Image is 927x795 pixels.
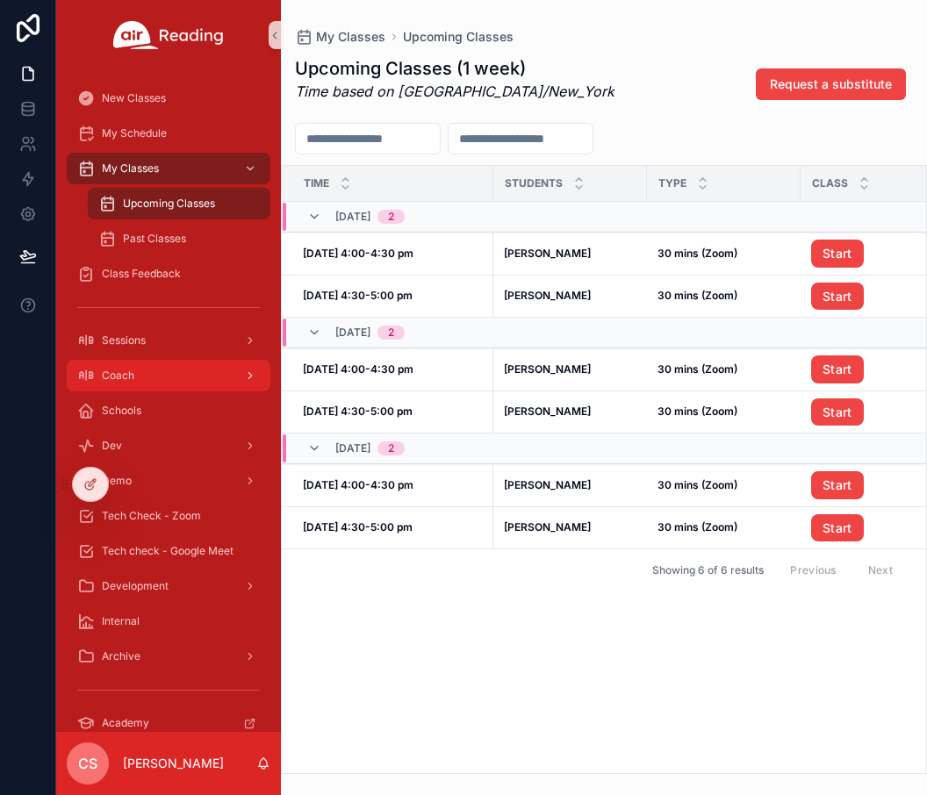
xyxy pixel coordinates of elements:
a: Archive [67,641,270,672]
span: Internal [102,614,140,628]
a: Start [811,355,922,383]
a: 30 mins (Zoom) [658,247,790,261]
img: App logo [113,21,224,49]
a: Start [811,240,922,268]
a: Development [67,570,270,602]
a: Start [811,471,922,499]
a: 30 mins (Zoom) [658,405,790,419]
em: Time based on [GEOGRAPHIC_DATA]/New_York [295,82,614,100]
span: Coach [102,369,134,383]
a: Class Feedback [67,258,270,290]
div: 2 [388,441,394,455]
a: [PERSON_NAME] [504,247,636,261]
span: Sessions [102,333,146,347]
a: Upcoming Classes [88,188,270,219]
a: My Classes [295,28,385,46]
a: [PERSON_NAME] [504,478,636,492]
span: Type [658,176,686,190]
a: Tech Check - Zoom [67,500,270,532]
a: [DATE] 4:00-4:30 pm [303,362,483,376]
a: Start [811,283,922,311]
a: Start [811,355,864,383]
span: Tech check - Google Meet [102,544,234,558]
a: Demo [67,465,270,497]
div: scrollable content [56,70,281,732]
a: Start [811,398,922,426]
a: [DATE] 4:30-5:00 pm [303,405,483,419]
span: My Classes [102,161,159,175]
a: 30 mins (Zoom) [658,520,790,534]
a: [PERSON_NAME] [504,520,636,534]
strong: 30 mins (Zoom) [658,247,737,260]
strong: 30 mins (Zoom) [658,405,737,418]
a: My Classes [67,153,270,184]
span: Showing 6 of 6 results [652,563,764,577]
a: Start [811,283,864,311]
h1: Upcoming Classes (1 week) [295,56,614,81]
a: [DATE] 4:00-4:30 pm [303,478,483,492]
a: [PERSON_NAME] [504,405,636,419]
a: 30 mins (Zoom) [658,362,790,376]
span: [DATE] [335,210,370,224]
a: [DATE] 4:30-5:00 pm [303,289,483,303]
span: Demo [102,474,132,488]
span: Upcoming Classes [123,197,215,211]
strong: [PERSON_NAME] [504,247,591,260]
span: [DATE] [335,326,370,340]
span: Time [304,176,329,190]
a: My Schedule [67,118,270,149]
a: 30 mins (Zoom) [658,289,790,303]
strong: 30 mins (Zoom) [658,478,737,491]
button: Request a substitute [756,68,906,100]
a: Sessions [67,325,270,356]
a: Start [811,514,864,542]
p: [PERSON_NAME] [123,755,224,772]
a: Start [811,240,864,268]
a: Upcoming Classes [403,28,514,46]
span: Dev [102,439,122,453]
a: Tech check - Google Meet [67,535,270,567]
a: Dev [67,430,270,462]
a: Start [811,514,922,542]
strong: 30 mins (Zoom) [658,520,737,534]
span: New Classes [102,91,166,105]
a: Coach [67,360,270,391]
a: 30 mins (Zoom) [658,478,790,492]
a: Past Classes [88,223,270,254]
div: 2 [388,326,394,340]
span: Students [505,176,563,190]
a: Start [811,398,864,426]
strong: [PERSON_NAME] [504,405,591,418]
span: My Classes [316,28,385,46]
span: Class [812,176,848,190]
strong: [PERSON_NAME] [504,362,591,376]
div: 2 [388,210,394,224]
a: [PERSON_NAME] [504,362,636,376]
strong: [DATE] 4:30-5:00 pm [303,289,413,302]
strong: [DATE] 4:00-4:30 pm [303,362,413,376]
span: Request a substitute [770,75,892,93]
span: Development [102,579,169,593]
strong: 30 mins (Zoom) [658,289,737,302]
strong: [DATE] 4:00-4:30 pm [303,247,413,260]
a: Schools [67,395,270,426]
strong: [PERSON_NAME] [504,289,591,302]
a: New Classes [67,82,270,114]
span: My Schedule [102,126,167,140]
strong: [PERSON_NAME] [504,478,591,491]
span: Class Feedback [102,267,181,281]
span: Academy [102,716,149,730]
span: CS [78,753,97,774]
a: Internal [67,605,270,637]
strong: 30 mins (Zoom) [658,362,737,376]
strong: [DATE] 4:30-5:00 pm [303,520,413,534]
strong: [DATE] 4:00-4:30 pm [303,478,413,491]
span: Schools [102,404,141,418]
strong: [DATE] 4:30-5:00 pm [303,405,413,418]
a: [DATE] 4:30-5:00 pm [303,520,483,534]
span: Tech Check - Zoom [102,509,201,523]
a: Start [811,471,864,499]
a: [PERSON_NAME] [504,289,636,303]
span: [DATE] [335,441,370,455]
